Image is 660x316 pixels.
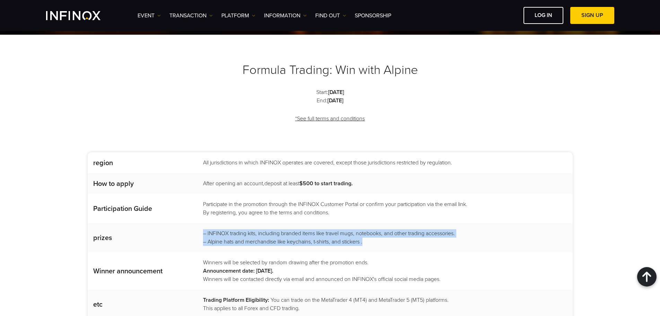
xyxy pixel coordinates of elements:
[203,159,452,166] font: All jurisdictions in which INFINOX operates are covered, except those jurisdictions restricted by...
[221,12,249,19] font: platform
[299,180,353,187] font: $500 to start trading.
[315,11,346,20] a: Find out
[264,180,299,187] font: deposit at least
[570,7,614,24] a: Sign up
[93,205,152,213] font: Participation Guide
[264,12,300,19] font: information
[203,259,369,266] font: Winners will be selected by random drawing after the promotion ends.
[169,12,206,19] font: transaction
[317,97,327,104] font: End:
[93,234,112,242] font: prizes
[93,300,103,309] font: etc
[93,159,113,167] font: region
[203,180,264,187] font: After opening an account,
[203,201,467,208] font: Participate in the promotion through the INFINOX Customer Portal or confirm your participation vi...
[523,7,563,24] a: log in
[203,230,455,237] font: – INFINOX trading kits, including branded items like travel mugs, notebooks, and other trading ac...
[221,11,255,20] a: platform
[46,11,117,20] a: INFINOX Logo
[203,209,329,216] font: By registering, you agree to the terms and conditions.
[294,110,366,127] a: *See full terms and conditions
[535,12,552,19] font: log in
[138,11,161,20] a: event
[355,11,391,20] a: Sponsorship
[328,89,344,96] font: [DATE]
[355,12,391,19] font: Sponsorship
[327,97,343,104] font: [DATE]
[203,238,362,245] font: – Alpine hats and merchandise like keychains, t-shirts, and stickers .
[93,180,134,188] font: How to apply
[264,11,307,20] a: information
[243,62,418,77] font: Formula Trading: Win with Alpine
[315,12,340,19] font: Find out
[93,267,162,275] font: Winner announcement
[581,12,603,19] font: Sign up
[138,12,155,19] font: event
[169,11,213,20] a: transaction
[203,305,300,312] font: This applies to all Forex and CFD trading.
[268,297,269,304] font: :
[271,297,449,304] font: You can trade on the MetaTrader 4 (MT4) and MetaTrader 5 (MT5) platforms.
[316,89,328,96] font: Start:
[203,276,441,283] font: Winners will be contacted directly via email and announced on INFINOX's official social media pages.
[203,267,273,274] font: Announcement date: [DATE].
[295,115,365,122] font: *See full terms and conditions
[203,297,268,304] font: Trading Platform Eligibility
